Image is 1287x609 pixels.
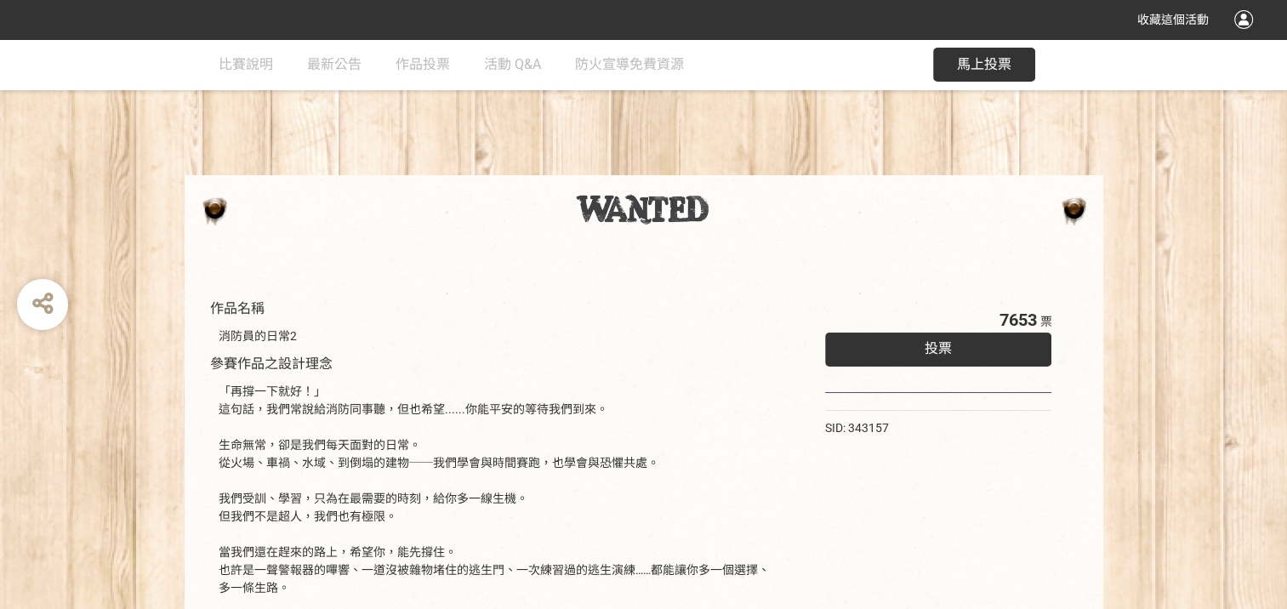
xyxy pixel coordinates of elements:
span: 作品投票 [396,56,450,72]
span: 參賽作品之設計理念 [210,356,333,372]
span: 投票 [925,340,952,356]
iframe: Line It Share [979,419,1234,547]
span: 票 [1039,315,1051,328]
span: 防火宣導免費資源 [575,56,684,72]
button: 馬上投票 [933,48,1035,82]
a: 作品投票 [396,39,450,90]
a: 防火宣導免費資源 [575,39,684,90]
iframe: Facebook Share [903,419,988,436]
span: 最新公告 [307,56,362,72]
span: 7653 [999,310,1036,330]
span: 收藏這個活動 [1137,13,1209,26]
span: 馬上投票 [957,56,1011,72]
div: 消防員的日常2 [219,327,774,345]
a: 活動 Q&A [484,39,541,90]
span: 活動 Q&A [484,56,541,72]
span: 比賽說明 [219,56,273,72]
a: 最新公告 [307,39,362,90]
a: 比賽說明 [219,39,273,90]
span: SID: 343157 [825,421,889,435]
span: 作品名稱 [210,300,265,316]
